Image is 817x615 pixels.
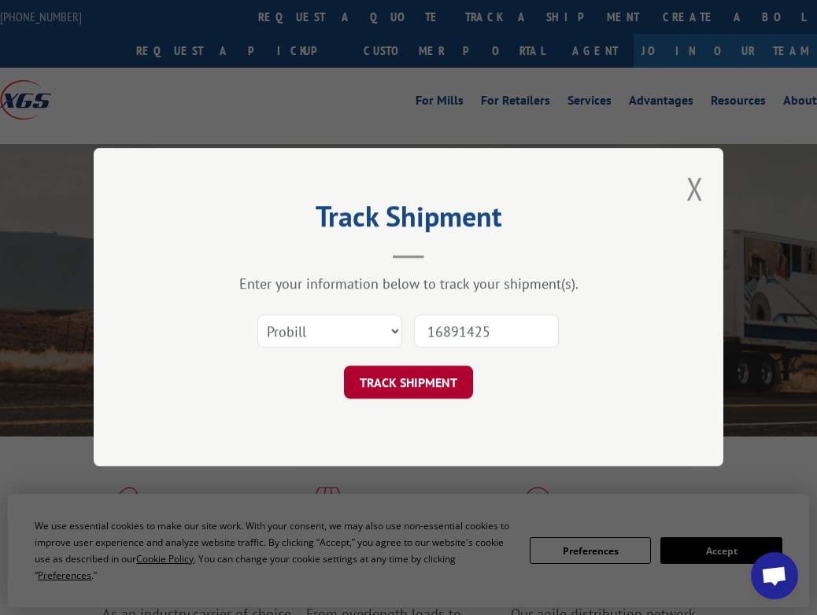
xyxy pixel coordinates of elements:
[751,552,798,599] div: Open chat
[414,315,559,348] input: Number(s)
[172,275,645,293] div: Enter your information below to track your shipment(s).
[172,205,645,235] h2: Track Shipment
[344,366,473,400] button: TRACK SHIPMENT
[686,168,704,209] button: Close modal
